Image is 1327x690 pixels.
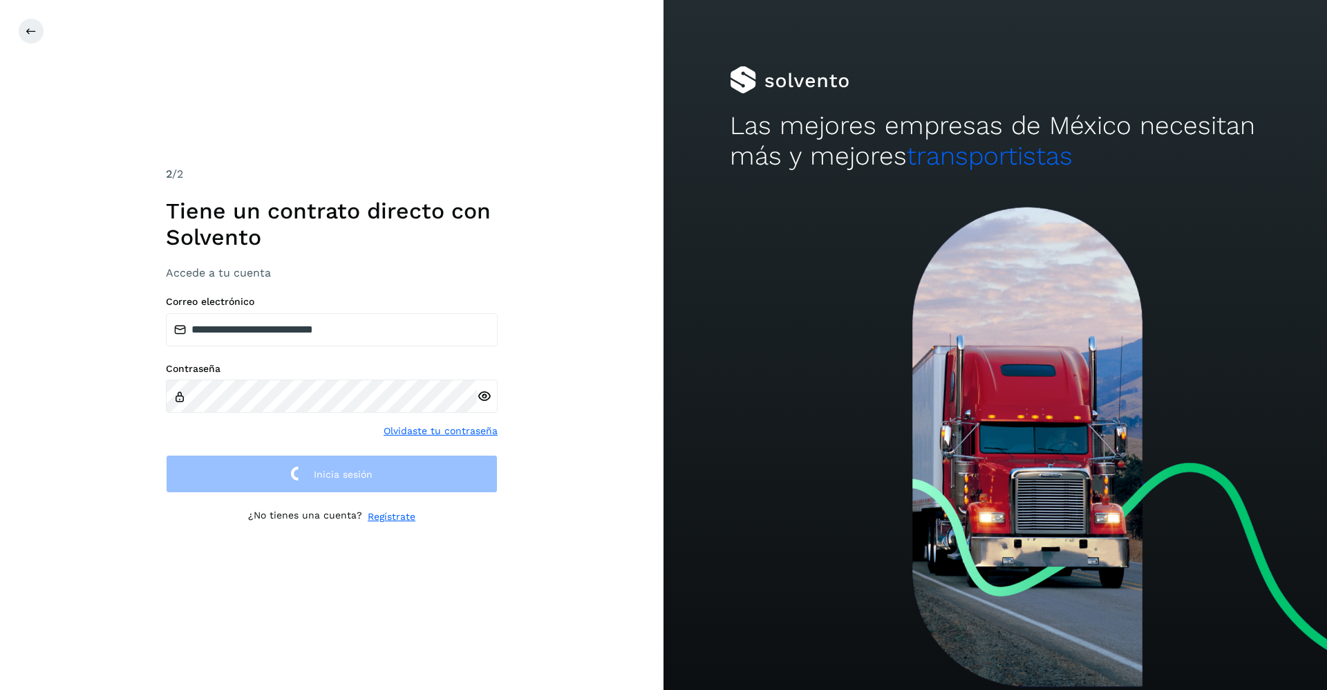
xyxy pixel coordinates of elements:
button: Inicia sesión [166,455,498,493]
h2: Las mejores empresas de México necesitan más y mejores [730,111,1261,172]
a: Regístrate [368,510,415,524]
span: Inicia sesión [314,469,373,479]
a: Olvidaste tu contraseña [384,424,498,438]
span: transportistas [907,141,1073,171]
span: 2 [166,167,172,180]
h3: Accede a tu cuenta [166,266,498,279]
p: ¿No tienes una cuenta? [248,510,362,524]
label: Correo electrónico [166,296,498,308]
h1: Tiene un contrato directo con Solvento [166,198,498,251]
label: Contraseña [166,363,498,375]
div: /2 [166,166,498,183]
